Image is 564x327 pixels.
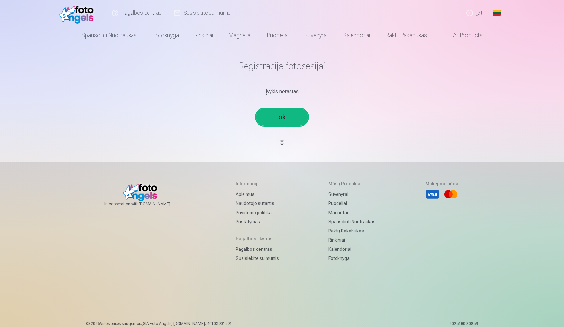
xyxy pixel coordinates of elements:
a: Spausdinti nuotraukas [73,26,145,44]
a: All products [435,26,491,44]
li: Visa [425,187,440,201]
span: SIA Foto Angels, [DOMAIN_NAME]. 40103901591 [143,321,232,326]
a: Magnetai [328,208,376,217]
a: Suvenyrai [296,26,336,44]
div: Įvykis nerastas [91,88,473,95]
a: Susisiekite su mumis [236,254,279,263]
h1: Registracija fotosesijai [91,60,473,72]
a: Raktų pakabukas [328,226,376,235]
a: Pagalbos centras [236,245,279,254]
a: Puodeliai [259,26,296,44]
a: Fotoknyga [145,26,187,44]
p: © 2025 Visos teisės saugomos. , [86,321,232,326]
a: Suvenyrai [328,190,376,199]
a: Naudotojo sutartis [236,199,279,208]
a: [DOMAIN_NAME] [139,201,186,207]
a: Kalendoriai [328,245,376,254]
a: Fotoknyga [328,254,376,263]
a: Rinkiniai [328,235,376,245]
a: Apie mus [236,190,279,199]
h5: Mūsų produktai [328,181,376,187]
h5: Mokėjimo būdai [425,181,460,187]
p: 😔 [91,139,473,146]
a: Privatumo politika [236,208,279,217]
a: Magnetai [221,26,259,44]
span: In cooperation with [104,201,186,207]
a: Rinkiniai [187,26,221,44]
a: Spausdinti nuotraukas [328,217,376,226]
a: ok [256,109,308,126]
a: Puodeliai [328,199,376,208]
img: /fa1 [59,3,97,24]
a: Kalendoriai [336,26,378,44]
a: Pristatymas [236,217,279,226]
h5: Pagalbos skyrius [236,235,279,242]
h5: Informacija [236,181,279,187]
a: Raktų pakabukas [378,26,435,44]
li: Mastercard [444,187,458,201]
